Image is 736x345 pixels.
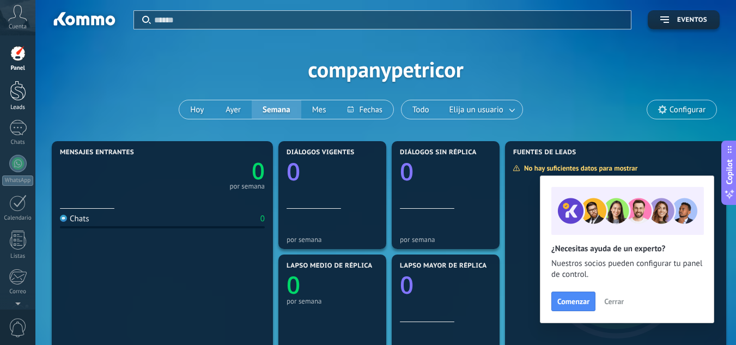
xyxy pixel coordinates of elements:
[287,235,378,244] div: por semana
[287,155,300,187] text: 0
[2,253,34,260] div: Listas
[9,23,27,31] span: Cuenta
[400,235,491,244] div: por semana
[2,104,34,111] div: Leads
[287,268,300,301] text: 0
[2,175,33,186] div: WhatsApp
[604,298,624,305] span: Cerrar
[400,149,477,156] span: Diálogos sin réplica
[260,214,265,224] div: 0
[287,297,378,305] div: por semana
[301,100,337,119] button: Mes
[400,155,413,187] text: 0
[551,292,595,311] button: Comenzar
[2,288,34,295] div: Correo
[724,159,735,184] span: Copilot
[599,293,629,310] button: Cerrar
[337,100,393,119] button: Fechas
[670,105,705,114] span: Configurar
[2,65,34,72] div: Panel
[229,184,265,189] div: por semana
[402,100,440,119] button: Todo
[252,155,265,186] text: 0
[648,10,720,29] button: Eventos
[215,100,252,119] button: Ayer
[551,258,703,280] span: Nuestros socios pueden configurar tu panel de control.
[447,102,506,117] span: Elija un usuario
[513,164,645,173] div: No hay suficientes datos para mostrar
[677,16,707,24] span: Eventos
[551,244,703,254] h2: ¿Necesitas ayuda de un experto?
[513,149,576,156] span: Fuentes de leads
[179,100,215,119] button: Hoy
[400,262,486,270] span: Lapso mayor de réplica
[162,155,265,186] a: 0
[557,298,589,305] span: Comenzar
[287,262,373,270] span: Lapso medio de réplica
[287,149,355,156] span: Diálogos vigentes
[60,215,67,222] img: Chats
[252,100,301,119] button: Semana
[440,100,522,119] button: Elija un usuario
[60,149,134,156] span: Mensajes entrantes
[60,214,89,224] div: Chats
[2,215,34,222] div: Calendario
[2,139,34,146] div: Chats
[400,268,413,301] text: 0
